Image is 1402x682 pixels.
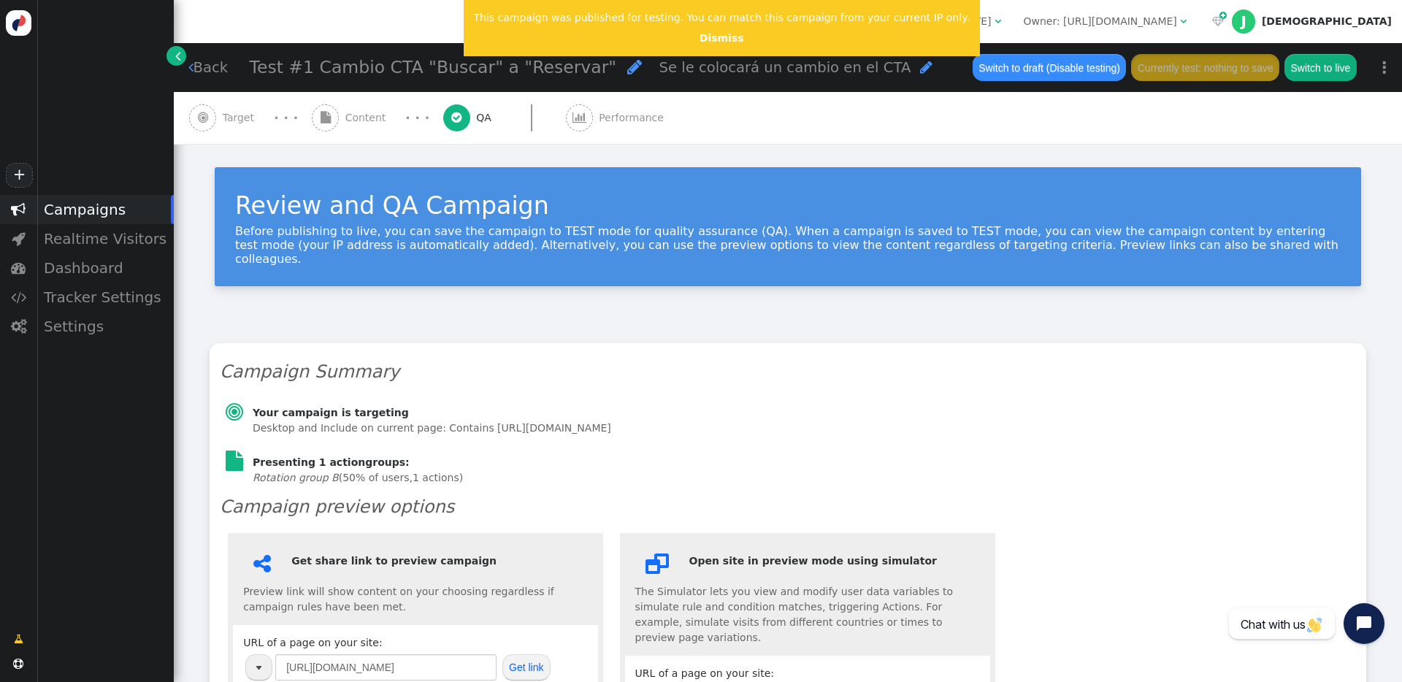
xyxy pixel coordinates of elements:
[188,60,194,74] span: 
[166,46,186,66] a: 
[635,553,980,645] div: The Simulator lets you view and modify user data variables to simulate rule and condition matches...
[4,626,34,652] a: 
[253,421,611,436] section: Desktop and Include on current page: Contains [URL][DOMAIN_NAME]
[11,290,26,304] span: 
[1232,9,1255,33] div: J
[635,553,980,569] h6: Open site in preview mode using simulator
[502,654,551,681] button: Get link
[1367,46,1402,89] a: ⋮
[253,455,611,470] h6: Presenting 1 actiongroups:
[920,60,932,74] span: 
[405,108,429,128] div: · · ·
[253,553,271,574] span: 
[256,666,261,670] img: trigger_black.png
[476,110,497,126] span: QA
[566,92,697,144] a:  Performance
[973,54,1127,80] button: Switch to draft (Disable testing)
[1180,16,1187,26] span: 
[345,110,392,126] span: Content
[243,553,588,615] div: Preview link will show content on your choosing regardless if campaign rules have been met.
[223,110,261,126] span: Target
[175,48,181,64] span: 
[443,92,566,144] a:  QA
[37,312,174,341] div: Settings
[700,32,744,44] a: Dismiss
[274,108,298,128] div: · · ·
[1219,9,1227,22] span: 
[11,202,26,217] span: 
[646,553,669,574] span: 
[627,58,642,75] span: 
[37,253,174,283] div: Dashboard
[235,188,1341,224] div: Review and QA Campaign
[226,451,243,471] span: 
[321,112,331,123] span: 
[220,359,1356,385] h3: Campaign Summary
[11,319,26,334] span: 
[1023,14,1176,29] div: Owner: [URL][DOMAIN_NAME]
[250,57,617,77] span: Test #1 Cambio CTA "Buscar" a "Reservar"
[220,494,1356,520] h3: Campaign preview options
[1212,16,1224,26] span: 
[599,110,670,126] span: Performance
[1284,54,1356,80] button: Switch to live
[1209,14,1227,29] a:  
[12,231,26,246] span: 
[11,261,26,275] span: 
[235,224,1341,266] div: Before publishing to live, you can save the campaign to TEST mode for quality assurance (QA). Whe...
[188,57,229,78] a: Back
[13,659,23,669] span: 
[1131,54,1279,80] button: Currently test: nothing to save
[198,112,208,123] span: 
[37,224,174,253] div: Realtime Visitors
[14,632,23,647] span: 
[995,16,1001,26] span: 
[1262,15,1392,28] div: [DEMOGRAPHIC_DATA]
[451,112,461,123] span: 
[312,92,443,144] a:  Content · · ·
[253,470,611,486] section: (50% of users, )
[253,472,339,483] em: Rotation group B
[6,163,32,188] a: +
[37,283,174,312] div: Tracker Settings
[659,59,911,76] span: Se le colocará un cambio en el CTA
[226,402,243,422] span: 
[413,472,459,483] span: 1 actions
[37,195,174,224] div: Campaigns
[243,553,588,569] h6: Get share link to preview campaign
[253,405,611,421] h6: Your campaign is targeting
[189,92,312,144] a:  Target · · ·
[572,112,586,123] span: 
[6,10,31,36] img: logo-icon.svg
